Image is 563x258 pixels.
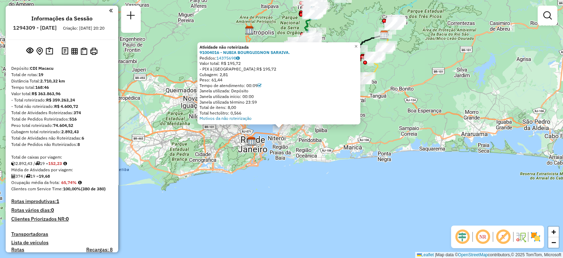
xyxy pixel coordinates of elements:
a: Rotas [11,247,24,253]
div: Atividade não roteirizada - SAMARA MARIA [354,77,372,84]
div: - Total roteirizado: [11,97,113,103]
strong: 65,74% [61,180,77,185]
h4: Recargas: 8 [86,247,113,253]
span: + [551,227,556,236]
div: 374 / 19 = [11,173,113,179]
a: Clique aqui para minimizar o painel [109,6,113,14]
button: Imprimir Rotas [89,46,99,56]
div: Peso: 61,44 [200,77,358,83]
strong: 152,23 [48,161,62,166]
div: Total hectolitro: 0,566 [200,110,358,116]
a: Close popup [352,42,360,51]
strong: (380 de 380) [81,186,106,191]
div: 2.892,43 / 19 = [11,160,113,167]
div: Valor total: R$ 195,72 [200,61,358,66]
div: Peso total roteirizado: [11,122,113,129]
a: 91004016 - NUBIA BOURGUIGNON SARAIVA. [200,50,290,55]
strong: R$ 363.863,96 [32,91,61,96]
i: Total de Atividades [11,174,15,178]
img: Fluxo de ruas [515,231,526,242]
span: Ocupação média da frota: [11,180,60,185]
a: Com service time [258,83,261,88]
h4: Clientes Priorizados NR: [11,216,113,222]
strong: 168:46 [35,85,49,90]
button: Visualizar Romaneio [79,46,89,56]
strong: 516 [69,116,77,122]
strong: 2.710,32 km [40,78,65,84]
a: Zoom in [548,227,559,237]
strong: 2.892,43 [61,129,79,134]
div: Depósito: [11,65,113,72]
div: Total de rotas: [11,72,113,78]
img: Exibir/Ocultar setores [530,231,541,242]
span: | [435,252,436,257]
em: Média calculada utilizando a maior ocupação (%Peso ou %Cubagem) de cada rota da sessão. Rotas cro... [78,180,82,185]
div: Criação: [DATE] 20:20 [60,25,107,31]
a: Motivos da não roteirização [200,116,252,121]
div: Total de caixas por viagem: [11,154,113,160]
strong: 19 [38,72,43,77]
strong: 100,00% [63,186,81,191]
strong: Atividade não roteirizada [200,44,249,50]
div: Atividade não roteirizada - JOAO DO NASCIMENTO S [354,77,372,84]
strong: 74.604,52 [53,123,73,128]
i: Cubagem total roteirizado [11,161,15,166]
div: Tempo total: [11,84,113,91]
a: Exibir filtros [540,8,555,23]
i: Observações [236,56,240,60]
span: Ocultar deslocamento [454,228,471,245]
i: Total de rotas [35,161,40,166]
div: Total de Atividades Roteirizadas: [11,110,113,116]
strong: CDI Macacu [30,66,53,71]
h4: Informações da Sessão [31,15,93,22]
a: Nova sessão e pesquisa [124,8,138,24]
a: Leaflet [417,252,434,257]
img: CDD São Cristovão [247,137,256,146]
img: CDI Macacu [380,30,389,39]
strong: 0 [66,216,69,222]
div: Distância Total: [11,78,113,84]
div: Total de Pedidos não Roteirizados: [11,141,113,148]
span: Ocultar NR [474,228,491,245]
button: Logs desbloquear sessão [60,46,70,57]
strong: R$ 359.263,24 [46,97,75,103]
a: Zoom out [548,237,559,248]
div: Atividade não roteirizada - NUBIA BOURGUIGNON SARAIVA. [273,125,290,133]
div: Valor total: [11,91,113,97]
strong: 8 [77,142,80,147]
strong: 374 [74,110,81,115]
div: Pedidos: [200,55,358,61]
div: Tempo de atendimento: 00:09 [200,83,358,88]
strong: 1 [56,198,59,204]
h6: 1294309 - [DATE] [13,25,57,31]
strong: 6 [82,135,84,141]
div: - Total não roteirizado: [11,103,113,110]
h4: Transportadoras [11,231,113,237]
div: Map data © contributors,© 2025 TomTom, Microsoft [415,252,563,258]
div: - PIX à [GEOGRAPHIC_DATA]: [200,66,358,72]
div: Janela utilizada: Depósito [200,88,358,94]
div: Total de itens: 8,00 [200,105,358,110]
span: × [354,43,358,49]
button: Centralizar mapa no depósito ou ponto de apoio [35,46,44,57]
h4: Lista de veículos [11,240,113,246]
i: Total de rotas [26,174,30,178]
strong: 0 [51,207,54,213]
img: CDD Petropolis [245,26,254,35]
div: Janela utilizada início: 00:00 [200,94,358,99]
button: Painel de Sugestão [44,46,55,57]
span: − [551,238,556,247]
h4: Rotas vários dias: [11,207,113,213]
strong: R$ 4.600,72 [54,104,78,109]
div: Cubagem total roteirizado: [11,129,113,135]
div: Total de Pedidos Roteirizados: [11,116,113,122]
span: Exibir rótulo [495,228,512,245]
div: Média de Atividades por viagem: [11,167,113,173]
div: Cubagem: 2,81 [200,72,358,78]
a: OpenStreetMap [458,252,488,257]
a: 14375698 [216,55,240,61]
div: Total de Atividades não Roteirizadas: [11,135,113,141]
span: Clientes com Service Time: [11,186,63,191]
